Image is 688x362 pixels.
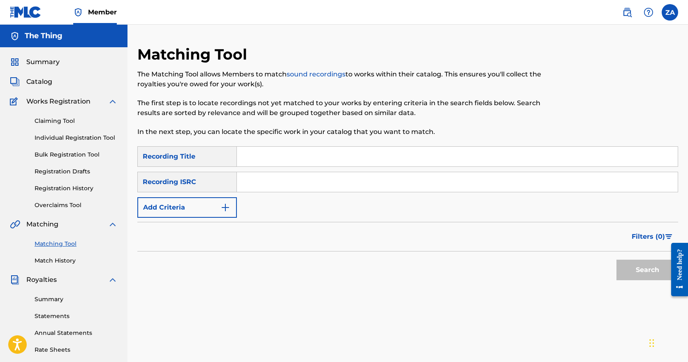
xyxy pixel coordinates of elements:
[665,236,688,302] iframe: Resource Center
[137,98,554,118] p: The first step is to locate recordings not yet matched to your works by entering criteria in the ...
[10,31,20,41] img: Accounts
[632,232,665,242] span: Filters ( 0 )
[35,312,118,320] a: Statements
[10,77,52,87] a: CatalogCatalog
[137,127,554,137] p: In the next step, you can locate the specific work in your catalog that you want to match.
[35,329,118,337] a: Annual Statements
[26,77,52,87] span: Catalog
[88,7,117,17] span: Member
[35,256,118,265] a: Match History
[10,97,21,106] img: Works Registration
[137,197,237,218] button: Add Criteria
[137,69,554,89] p: The Matching Tool allows Members to match to works within their catalog. This ensures you'll coll...
[662,4,678,21] div: User Menu
[10,57,20,67] img: Summary
[10,275,20,285] img: Royalties
[10,6,42,18] img: MLC Logo
[640,4,657,21] div: Help
[108,97,118,106] img: expand
[137,146,678,284] form: Search Form
[35,167,118,176] a: Registration Drafts
[25,31,63,41] h5: The Thing
[26,219,58,229] span: Matching
[35,295,118,304] a: Summary
[10,77,20,87] img: Catalog
[644,7,653,17] img: help
[35,346,118,354] a: Rate Sheets
[665,234,672,239] img: filter
[647,323,688,362] iframe: Chat Widget
[137,45,251,64] h2: Matching Tool
[10,219,20,229] img: Matching
[220,203,230,212] img: 9d2ae6d4665cec9f34b9.svg
[35,201,118,210] a: Overclaims Tool
[108,275,118,285] img: expand
[287,70,345,78] a: sound recordings
[108,219,118,229] img: expand
[73,7,83,17] img: Top Rightsholder
[35,184,118,193] a: Registration History
[35,150,118,159] a: Bulk Registration Tool
[35,117,118,125] a: Claiming Tool
[627,226,678,247] button: Filters (0)
[649,331,654,355] div: Drag
[622,7,632,17] img: search
[26,275,57,285] span: Royalties
[26,57,60,67] span: Summary
[35,240,118,248] a: Matching Tool
[35,134,118,142] a: Individual Registration Tool
[10,57,60,67] a: SummarySummary
[619,4,635,21] a: Public Search
[26,97,90,106] span: Works Registration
